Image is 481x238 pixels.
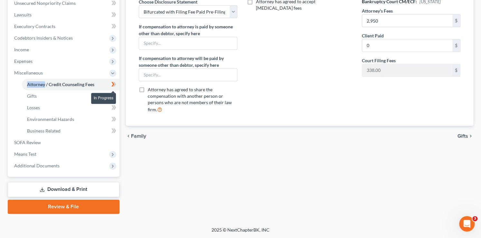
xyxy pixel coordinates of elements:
[91,93,116,104] div: In Progress
[14,12,32,17] span: Lawsuits
[468,134,473,139] i: chevron_right
[9,137,119,148] a: SOFA Review
[27,105,40,110] span: Losses
[22,125,119,137] a: Business Related
[139,69,237,81] input: Specify...
[452,39,460,52] div: $
[27,128,61,134] span: Business Related
[472,216,477,221] span: 3
[362,57,396,64] label: Court Filing Fees
[22,114,119,125] a: Environmental Hazards
[14,58,33,64] span: Expenses
[14,163,60,168] span: Additional Documents
[14,35,73,41] span: Codebtors Insiders & Notices
[362,7,393,14] label: Attorney's Fees
[14,151,36,157] span: Means Test
[139,37,237,49] input: Specify...
[9,9,119,21] a: Lawsuits
[452,15,460,27] div: $
[27,116,74,122] span: Environmental Hazards
[459,216,475,232] iframe: Intercom live chat
[14,0,76,6] span: Unsecured Nonpriority Claims
[27,93,37,99] span: Gifts
[457,134,468,139] span: Gifts
[452,64,460,76] div: $
[148,87,232,112] span: Attorney has agreed to share the compensation with another person or persons who are not members ...
[362,32,384,39] label: Client Paid
[14,70,43,75] span: Miscellaneous
[22,90,119,102] a: Gifts
[457,134,473,139] button: Gifts chevron_right
[131,134,146,139] span: Family
[139,23,238,37] label: If compensation to attorney is paid by someone other than debtor, specify here
[14,24,55,29] span: Executory Contracts
[362,39,453,52] input: 0.00
[362,15,453,27] input: 0.00
[22,79,119,90] a: Attorney / Credit Counseling Fees
[126,134,131,139] i: chevron_left
[14,47,29,52] span: Income
[27,82,94,87] span: Attorney / Credit Counseling Fees
[9,21,119,32] a: Executory Contracts
[14,140,41,145] span: SOFA Review
[139,55,238,68] label: If compensation to attorney will be paid by someone other than debtor, specify here
[8,182,119,197] a: Download & Print
[8,200,119,214] a: Review & File
[362,64,453,76] input: 0.00
[22,102,119,114] a: Losses
[126,134,146,139] button: chevron_left Family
